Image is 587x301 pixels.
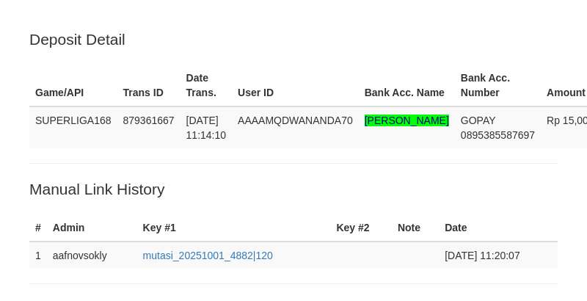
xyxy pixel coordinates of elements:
[29,65,117,106] th: Game/API
[29,29,558,50] p: Deposit Detail
[47,214,137,242] th: Admin
[232,65,359,106] th: User ID
[238,115,353,126] span: AAAAMQDWANANDA70
[117,106,181,148] td: 879361667
[461,115,495,126] span: GOPAY
[186,115,227,141] span: [DATE] 11:14:10
[181,65,233,106] th: Date Trans.
[117,65,181,106] th: Trans ID
[330,214,391,242] th: Key #2
[29,106,117,148] td: SUPERLIGA168
[47,242,137,269] td: aafnovsokly
[365,115,449,126] span: Nama rekening >18 huruf, harap diedit
[29,214,47,242] th: #
[392,214,439,242] th: Note
[29,178,558,200] p: Manual Link History
[359,65,455,106] th: Bank Acc. Name
[439,242,558,269] td: [DATE] 11:20:07
[143,250,273,261] a: mutasi_20251001_4882|120
[461,129,535,141] span: Copy 0895385587697 to clipboard
[455,65,541,106] th: Bank Acc. Number
[137,214,331,242] th: Key #1
[29,242,47,269] td: 1
[439,214,558,242] th: Date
